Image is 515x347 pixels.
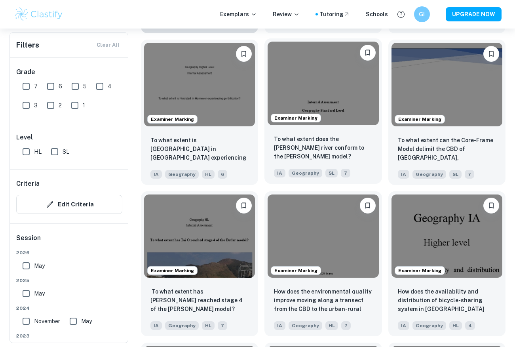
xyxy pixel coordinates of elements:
button: Bookmark [360,198,376,214]
img: Geography IA example thumbnail: To what extent is Nordstadt in Hannover [144,43,255,126]
span: HL [202,321,215,330]
span: 2024 [16,305,122,312]
button: UPGRADE NOW [446,7,502,21]
button: Edit Criteria [16,195,122,214]
p: Review [273,10,300,19]
a: Tutoring [319,10,350,19]
span: 5 [83,82,87,91]
span: SL [325,169,338,177]
span: 7 [341,169,350,177]
a: Schools [366,10,388,19]
h6: Level [16,133,122,142]
img: Geography IA example thumbnail: ‬ ‭To what extent has Tai O reached stag [144,194,255,278]
p: How does the availability and distribution of bicycle-sharing system in Lublin influence the use ... [398,287,496,314]
span: SL [63,147,69,156]
span: HL [449,321,462,330]
span: HL [325,321,338,330]
p: To what extent can the Core-Frame Model delimit the CBD of Dún Laoghaire, Ireland? [398,136,496,163]
span: May [34,261,45,270]
span: 7 [34,82,38,91]
p: To what extent is Nordstadt in Hannover experiencing gentrification? [150,136,249,163]
span: 6 [218,170,227,179]
a: Examiner MarkingBookmarkHow does the availability and distribution of bicycle-sharing system in L... [388,191,505,336]
span: Geography [289,169,322,177]
span: 4 [108,82,112,91]
span: Examiner Marking [395,116,445,123]
span: 7 [341,321,351,330]
h6: Filters [16,40,39,51]
span: IA [398,170,409,179]
span: 2023 [16,332,122,339]
img: Geography IA example thumbnail: To what extent does the Ta Trach river c [268,42,378,125]
span: IA [150,321,162,330]
img: Geography IA example thumbnail: How does the availability and distributi [391,194,502,278]
span: 4 [465,321,475,330]
h6: Grade [16,67,122,77]
p: Exemplars [220,10,257,19]
img: Geography IA example thumbnail: To what extent can the Core-Frame Model [391,43,502,126]
span: Geography [412,170,446,179]
span: May [81,317,92,326]
span: Examiner Marking [271,114,321,122]
span: Geography [165,321,199,330]
span: HL [34,147,42,156]
span: Geography [165,170,199,179]
span: Examiner Marking [148,116,197,123]
span: 3 [34,101,38,110]
button: Bookmark [236,198,252,214]
a: Examiner MarkingBookmarkTo what extent is Nordstadt in Hannover experiencing gentrification?IAGeo... [141,40,258,185]
button: Bookmark [360,45,376,61]
span: IA [274,321,285,330]
span: Geography [412,321,446,330]
span: SL [449,170,462,179]
span: IA [398,321,409,330]
span: HL [202,170,215,179]
img: Geography IA example thumbnail: How does the environmental quality impro [268,194,378,278]
span: IA [274,169,285,177]
span: 2 [59,101,62,110]
a: Examiner MarkingBookmark‬ ‭To what extent has Tai O reached stage 4 of the Butler model?‬ ‭IAGeog... [141,191,258,336]
a: Examiner MarkingBookmarkTo what extent can the Core-Frame Model delimit the CBD of Dún Laoghaire,... [388,40,505,185]
button: Bookmark [483,198,499,214]
button: GI [414,6,430,22]
span: 7 [218,321,227,330]
a: Examiner MarkingBookmarkHow does the environmental quality improve moving along a transect from t... [264,191,382,336]
span: 7 [465,170,474,179]
button: Help and Feedback [394,8,408,21]
p: ‬ ‭To what extent has Tai O reached stage 4 of the Butler model?‬ ‭ [150,287,249,313]
a: Examiner MarkingBookmarkTo what extent does the Ta Trach river conform to the Bradshaw model?IAGe... [264,40,382,185]
span: 2026 [16,249,122,256]
span: IA [150,170,162,179]
p: How does the environmental quality improve moving along a transect from the CBD to the urban-rura... [274,287,372,314]
span: May [34,289,45,298]
span: 1 [83,101,85,110]
button: Bookmark [483,46,499,62]
span: November [34,317,60,326]
span: Geography [289,321,322,330]
span: 2025 [16,277,122,284]
button: Bookmark [236,46,252,62]
span: Examiner Marking [395,267,445,274]
h6: Criteria [16,179,40,189]
span: 6 [59,82,62,91]
p: To what extent does the Ta Trach river conform to the Bradshaw model? [274,135,372,161]
span: Examiner Marking [271,267,321,274]
h6: GI [417,10,426,19]
span: Examiner Marking [148,267,197,274]
h6: Session [16,233,122,249]
img: Clastify logo [14,6,64,22]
